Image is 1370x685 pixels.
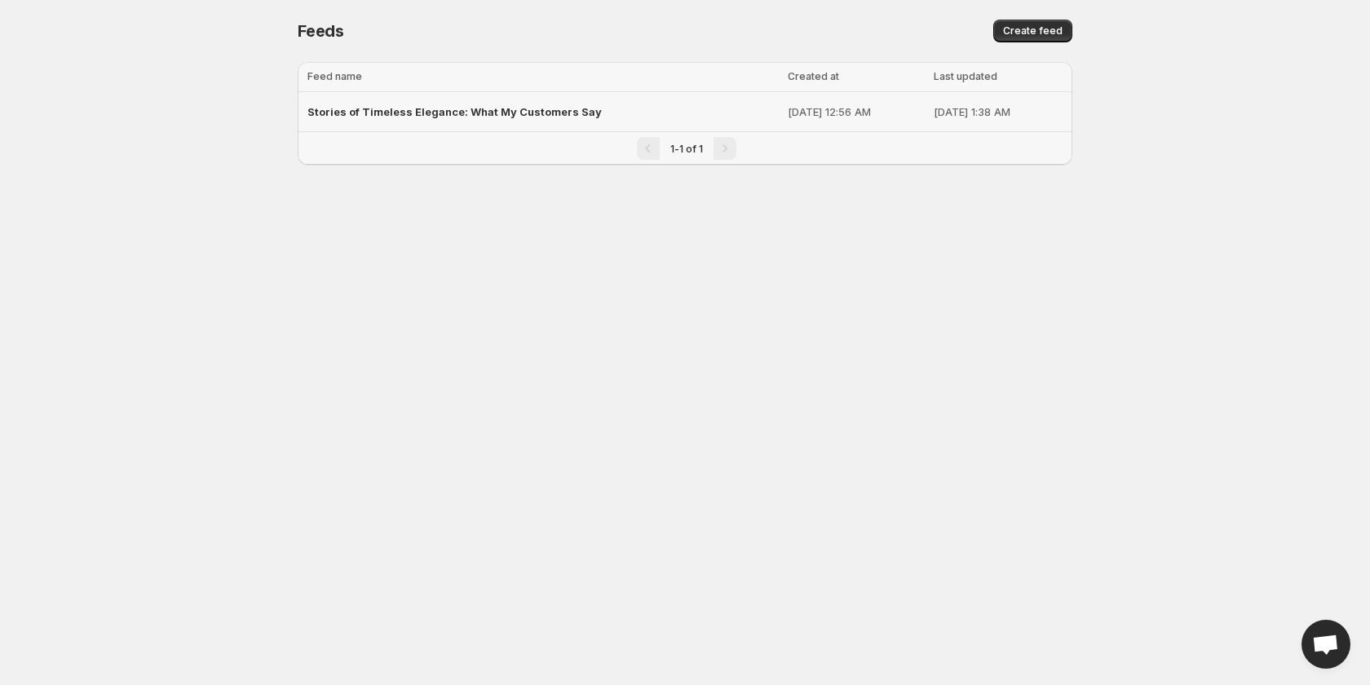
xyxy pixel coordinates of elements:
[298,131,1072,165] nav: Pagination
[788,70,839,82] span: Created at
[670,143,703,155] span: 1-1 of 1
[788,104,924,120] p: [DATE] 12:56 AM
[1301,620,1350,669] a: Open chat
[934,104,1063,120] p: [DATE] 1:38 AM
[298,21,344,41] span: Feeds
[1003,24,1063,38] span: Create feed
[934,70,997,82] span: Last updated
[307,105,602,118] span: Stories of Timeless Elegance: What My Customers Say
[993,20,1072,42] button: Create feed
[307,70,362,82] span: Feed name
